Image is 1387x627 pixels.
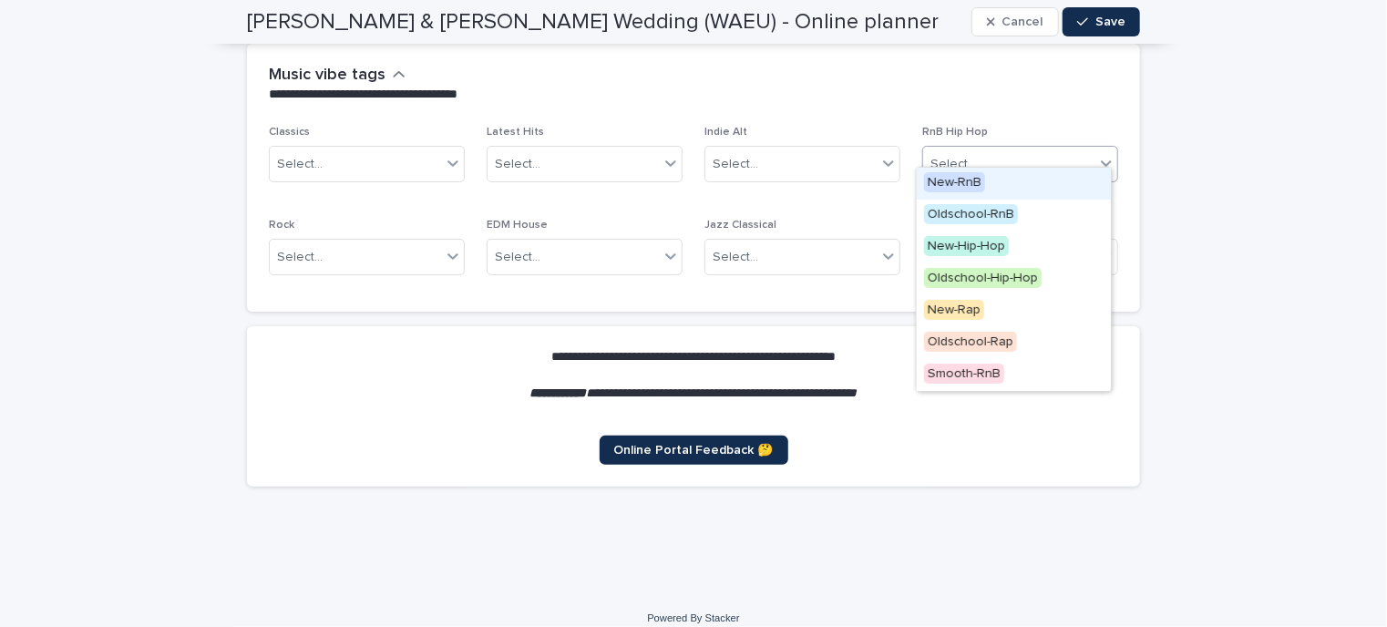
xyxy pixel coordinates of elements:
[600,436,788,465] a: Online Portal Feedback 🤔
[277,248,323,267] div: Select...
[487,127,544,138] span: Latest Hits
[647,612,739,623] a: Powered By Stacker
[971,7,1059,36] button: Cancel
[924,172,985,192] span: New-RnB
[924,364,1004,384] span: Smooth-RnB
[277,155,323,174] div: Select...
[917,295,1111,327] div: New-Rap
[917,200,1111,231] div: Oldschool-RnB
[704,220,776,231] span: Jazz Classical
[924,236,1009,256] span: New-Hip-Hop
[924,300,984,320] span: New-Rap
[704,127,747,138] span: Indie Alt
[487,220,548,231] span: EDM House
[1095,15,1125,28] span: Save
[917,263,1111,295] div: Oldschool-Hip-Hop
[917,168,1111,200] div: New-RnB
[922,127,988,138] span: RnB Hip Hop
[924,332,1017,352] span: Oldschool-Rap
[713,155,758,174] div: Select...
[930,155,976,174] div: Select...
[713,248,758,267] div: Select...
[495,248,540,267] div: Select...
[917,359,1111,391] div: Smooth-RnB
[924,268,1042,288] span: Oldschool-Hip-Hop
[924,204,1018,224] span: Oldschool-RnB
[1063,7,1140,36] button: Save
[247,9,939,36] h2: [PERSON_NAME] & [PERSON_NAME] Wedding (WAEU) - Online planner
[269,66,385,86] h2: Music vibe tags
[1002,15,1043,28] span: Cancel
[614,444,774,457] span: Online Portal Feedback 🤔
[917,327,1111,359] div: Oldschool-Rap
[917,231,1111,263] div: New-Hip-Hop
[269,220,294,231] span: Rock
[269,66,406,86] button: Music vibe tags
[495,155,540,174] div: Select...
[269,127,310,138] span: Classics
